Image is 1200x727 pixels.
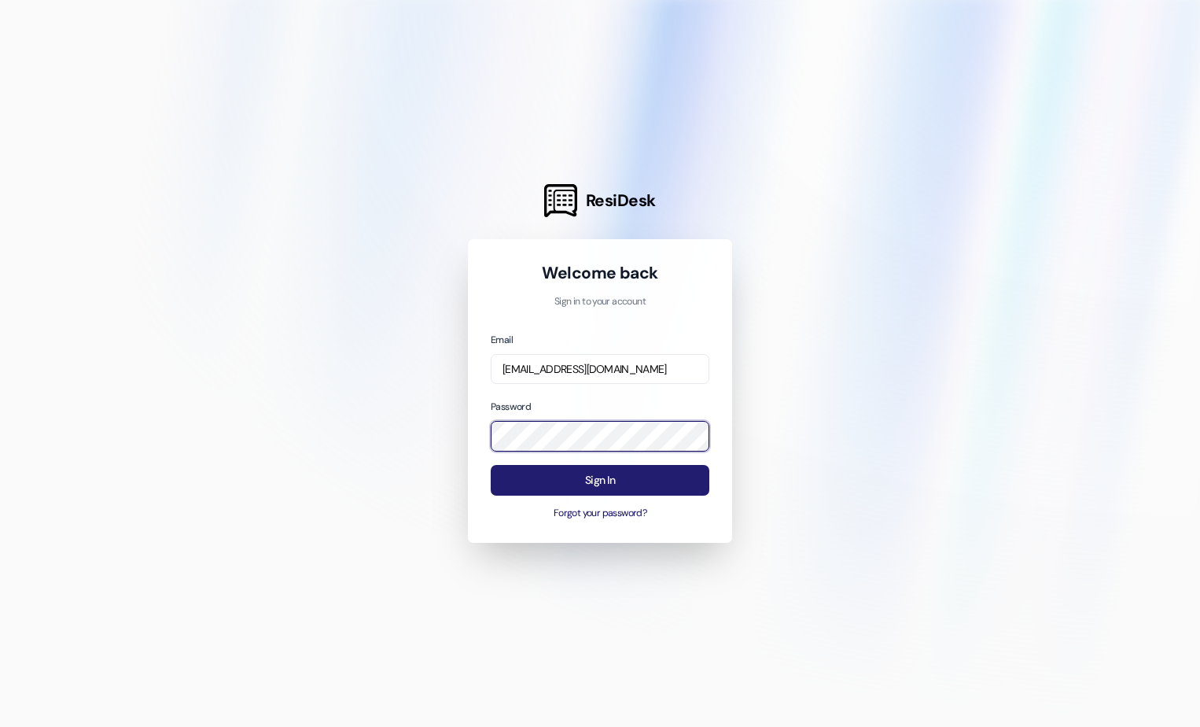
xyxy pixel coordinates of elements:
[491,262,709,284] h1: Welcome back
[586,190,656,212] span: ResiDesk
[491,334,513,346] label: Email
[491,465,709,496] button: Sign In
[491,354,709,385] input: name@example.com
[491,507,709,521] button: Forgot your password?
[491,295,709,309] p: Sign in to your account
[544,184,577,217] img: ResiDesk Logo
[491,400,531,413] label: Password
